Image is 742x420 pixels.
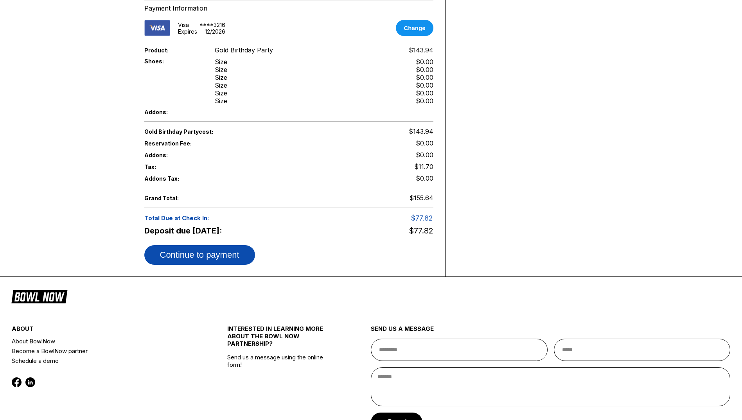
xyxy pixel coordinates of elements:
a: About BowlNow [12,336,191,346]
div: Payment Information [144,4,433,12]
span: Addons Tax: [144,175,202,182]
div: INTERESTED IN LEARNING MORE ABOUT THE BOWL NOW PARTNERSHIP? [227,325,335,354]
span: Gold Birthday Party [215,46,273,54]
span: Gold Birthday Party cost: [144,128,289,135]
div: $0.00 [416,97,433,105]
div: send us a message [371,325,730,339]
div: visa [178,22,189,28]
span: $77.82 [411,214,433,222]
div: Size [215,97,227,105]
a: Become a BowlNow partner [12,346,191,356]
span: Addons: [144,109,202,115]
div: $0.00 [416,89,433,97]
button: Continue to payment [144,245,255,265]
span: Deposit due [DATE]: [144,226,289,235]
span: Total Due at Check In: [144,214,347,222]
span: $155.64 [410,194,433,202]
span: Reservation Fee: [144,140,289,147]
div: Size [215,81,227,89]
span: $11.70 [414,163,433,171]
div: Size [215,89,227,97]
span: Product: [144,47,202,54]
div: about [12,325,191,336]
span: Addons: [144,152,202,158]
span: Tax: [144,163,202,170]
div: 12 / 2026 [205,28,225,35]
a: Schedule a demo [12,356,191,366]
div: Expires [178,28,197,35]
span: $0.00 [416,139,433,147]
button: Change [396,20,433,36]
div: Size [215,74,227,81]
span: $0.00 [416,151,433,159]
span: Grand Total: [144,195,202,201]
div: $0.00 [416,74,433,81]
span: $77.82 [409,226,433,235]
div: Size [215,58,227,66]
span: Shoes: [144,58,202,65]
div: Size [215,66,227,74]
img: card [144,20,170,36]
div: $0.00 [416,58,433,66]
div: $0.00 [416,66,433,74]
span: $143.94 [409,46,433,54]
span: $143.94 [409,127,433,135]
span: $0.00 [416,174,433,182]
div: $0.00 [416,81,433,89]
